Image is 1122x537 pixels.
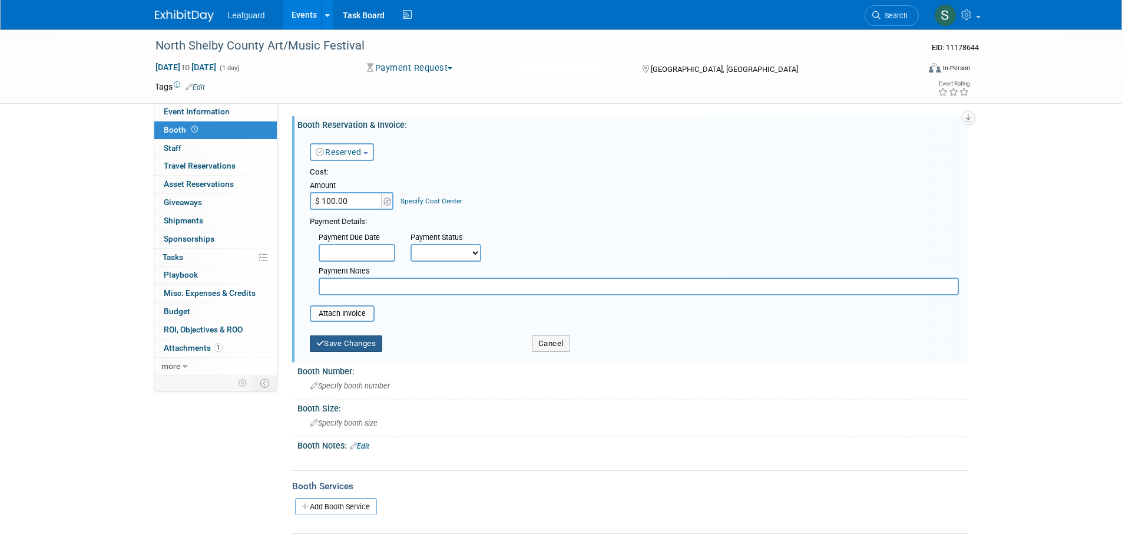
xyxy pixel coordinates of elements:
[350,442,369,450] a: Edit
[316,147,362,157] a: Reserved
[189,125,200,134] span: Booth not reserved yet
[154,303,277,321] a: Budget
[310,167,959,178] div: Cost:
[164,270,198,279] span: Playbook
[310,143,374,161] button: Reserved
[297,437,968,452] div: Booth Notes:
[154,194,277,212] a: Giveaways
[295,498,377,515] a: Add Booth Service
[164,107,230,116] span: Event Information
[214,343,223,352] span: 1
[164,325,243,334] span: ROI, Objectives & ROO
[155,62,217,73] span: [DATE] [DATE]
[154,230,277,248] a: Sponsorships
[164,307,190,316] span: Budget
[154,103,277,121] a: Event Information
[319,232,393,244] div: Payment Due Date
[154,358,277,375] a: more
[934,4,956,27] img: Stephanie Luke
[932,43,979,52] span: Event ID: 11178644
[228,11,265,20] span: Leafguard
[942,64,970,73] div: In-Person
[938,81,969,87] div: Event Rating
[233,375,253,391] td: Personalize Event Tab Strip
[154,340,277,357] a: Attachments1
[319,266,959,278] div: Payment Notes
[161,361,180,371] span: more
[292,480,968,493] div: Booth Services
[155,10,214,22] img: ExhibitDay
[363,62,457,74] button: Payment Request
[154,157,277,175] a: Travel Reservations
[180,62,191,72] span: to
[154,121,277,139] a: Booth
[154,249,277,266] a: Tasks
[297,363,968,377] div: Booth Number:
[164,197,202,207] span: Giveaways
[164,125,200,134] span: Booth
[155,81,205,93] td: Tags
[154,140,277,157] a: Staff
[849,61,971,79] div: Event Format
[154,212,277,230] a: Shipments
[310,419,378,427] span: Specify booth size
[164,288,256,298] span: Misc. Expenses & Credits
[297,400,968,414] div: Booth Size:
[929,63,941,73] img: Format-Inperson.png
[164,143,181,153] span: Staff
[154,285,277,302] a: Misc. Expenses & Credits
[154,176,277,193] a: Asset Reservations
[411,232,489,244] div: Payment Status
[310,381,390,390] span: Specify booth number
[154,321,277,339] a: ROI, Objectives & ROO
[164,216,203,225] span: Shipments
[164,234,214,243] span: Sponsorships
[151,35,901,57] div: North Shelby County Art/Music Festival
[310,335,383,352] button: Save Changes
[253,375,277,391] td: Toggle Event Tabs
[651,65,798,74] span: [GEOGRAPHIC_DATA], [GEOGRAPHIC_DATA]
[219,64,240,72] span: (1 day)
[881,11,908,20] span: Search
[297,116,968,131] div: Booth Reservation & Invoice:
[164,343,223,352] span: Attachments
[401,197,462,205] a: Specify Cost Center
[310,180,395,192] div: Amount
[310,213,959,228] div: Payment Details:
[164,179,234,189] span: Asset Reservations
[164,161,236,170] span: Travel Reservations
[186,83,205,91] a: Edit
[163,252,183,262] span: Tasks
[154,266,277,284] a: Playbook
[532,335,570,352] button: Cancel
[865,5,919,26] a: Search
